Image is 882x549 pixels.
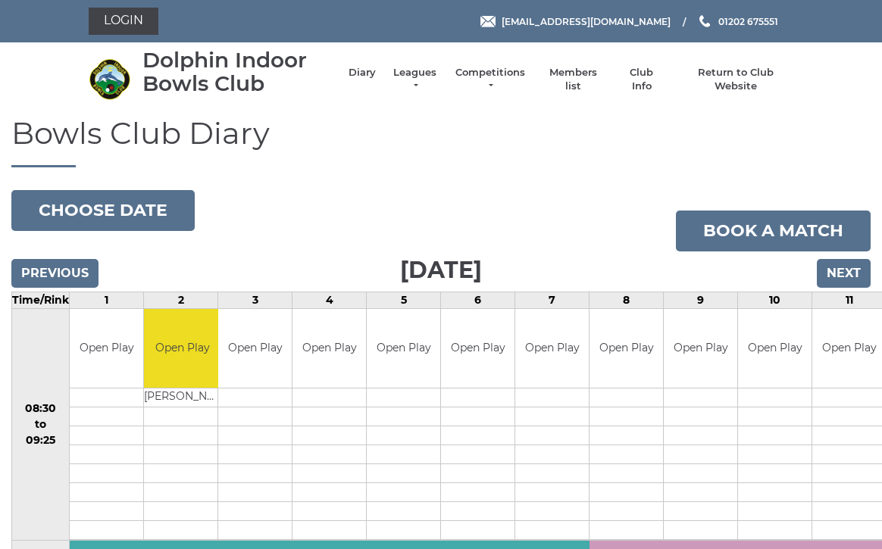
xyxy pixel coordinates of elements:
td: Open Play [515,309,589,388]
input: Next [817,259,871,288]
td: 8 [590,292,664,308]
td: Open Play [144,309,220,388]
a: Phone us 01202 675551 [697,14,778,29]
td: [PERSON_NAME] [144,388,220,407]
span: 01202 675551 [718,15,778,27]
img: Phone us [699,15,710,27]
td: 6 [441,292,515,308]
td: 08:30 to 09:25 [12,308,70,541]
td: Open Play [292,309,366,388]
td: 4 [292,292,367,308]
button: Choose date [11,190,195,231]
a: Book a match [676,211,871,251]
td: 9 [664,292,738,308]
td: Open Play [367,309,440,388]
td: Open Play [441,309,514,388]
a: Return to Club Website [679,66,793,93]
td: 2 [144,292,218,308]
td: Open Play [664,309,737,388]
td: Open Play [738,309,812,388]
td: 5 [367,292,441,308]
span: [EMAIL_ADDRESS][DOMAIN_NAME] [502,15,671,27]
td: Open Play [70,309,143,388]
a: Club Info [620,66,664,93]
div: Dolphin Indoor Bowls Club [142,48,333,95]
td: 3 [218,292,292,308]
a: Leagues [391,66,439,93]
a: Email [EMAIL_ADDRESS][DOMAIN_NAME] [480,14,671,29]
input: Previous [11,259,99,288]
h1: Bowls Club Diary [11,117,871,167]
a: Competitions [454,66,527,93]
td: Open Play [590,309,663,388]
td: Open Play [218,309,292,388]
td: Time/Rink [12,292,70,308]
td: 10 [738,292,812,308]
a: Members list [541,66,604,93]
img: Email [480,16,496,27]
img: Dolphin Indoor Bowls Club [89,58,130,100]
a: Login [89,8,158,35]
td: 7 [515,292,590,308]
a: Diary [349,66,376,80]
td: 1 [70,292,144,308]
